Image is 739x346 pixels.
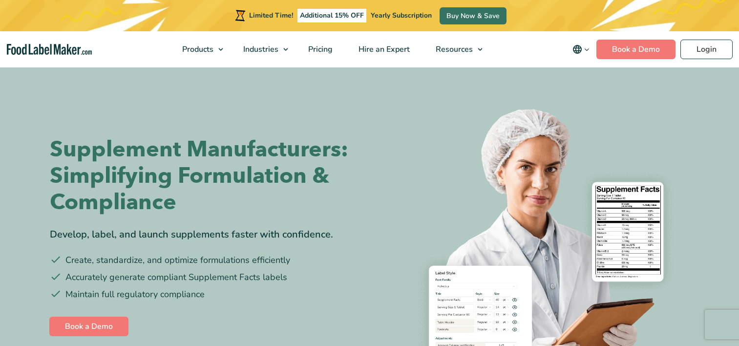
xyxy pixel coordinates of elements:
[356,44,411,55] span: Hire an Expert
[433,44,474,55] span: Resources
[371,11,432,20] span: Yearly Subscription
[49,317,128,336] a: Book a Demo
[231,31,293,67] a: Industries
[680,40,733,59] a: Login
[50,227,362,242] div: Develop, label, and launch supplements faster with confidence.
[596,40,676,59] a: Book a Demo
[297,9,366,22] span: Additional 15% OFF
[423,31,487,67] a: Resources
[169,31,228,67] a: Products
[296,31,343,67] a: Pricing
[50,136,362,216] h1: Supplement Manufacturers: Simplifying Formulation & Compliance
[50,271,362,284] li: Accurately generate compliant Supplement Facts labels
[305,44,334,55] span: Pricing
[440,7,507,24] a: Buy Now & Save
[249,11,293,20] span: Limited Time!
[179,44,214,55] span: Products
[240,44,279,55] span: Industries
[50,288,362,301] li: Maintain full regulatory compliance
[50,254,362,267] li: Create, standardize, and optimize formulations efficiently
[346,31,421,67] a: Hire an Expert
